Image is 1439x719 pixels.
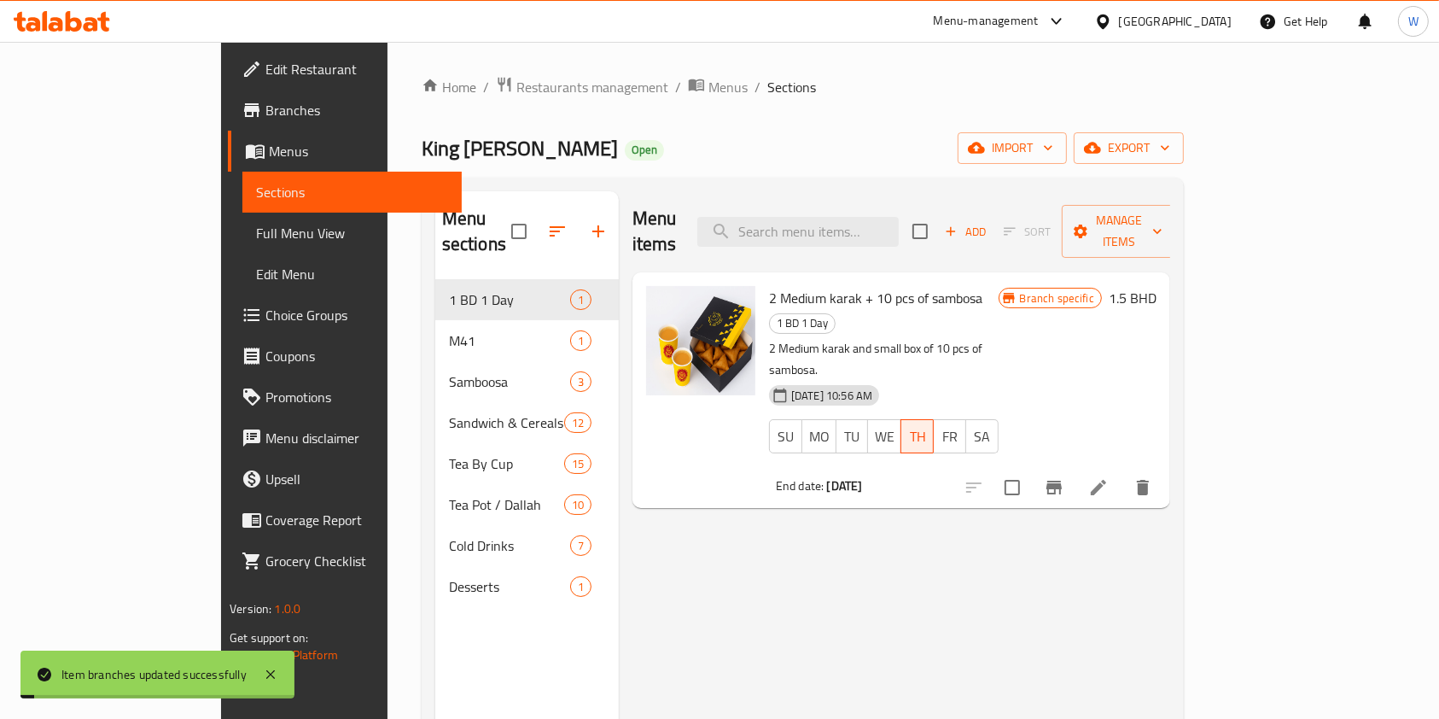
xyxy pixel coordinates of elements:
[61,665,247,684] div: Item branches updated successfully
[228,295,462,336] a: Choice Groups
[578,211,619,252] button: Add section
[265,510,448,530] span: Coverage Report
[769,285,982,311] span: 2 Medium karak + 10 pcs of sambosa
[973,424,992,449] span: SA
[697,217,899,247] input: search
[228,541,462,582] a: Grocery Checklist
[908,424,927,449] span: TH
[265,551,448,571] span: Grocery Checklist
[565,415,591,431] span: 12
[993,219,1062,245] span: Select section first
[228,377,462,418] a: Promotions
[902,213,938,249] span: Select section
[941,424,959,449] span: FR
[632,206,677,257] h2: Menu items
[449,412,564,433] span: Sandwich & Cereals
[938,219,993,245] button: Add
[1119,12,1232,31] div: [GEOGRAPHIC_DATA]
[449,494,564,515] div: Tea Pot / Dallah
[875,424,894,449] span: WE
[435,320,619,361] div: M411
[269,141,448,161] span: Menus
[770,313,835,333] span: 1 BD 1 Day
[900,419,934,453] button: TH
[965,419,999,453] button: SA
[784,388,879,404] span: [DATE] 10:56 AM
[483,77,489,97] li: /
[708,77,748,97] span: Menus
[571,333,591,349] span: 1
[570,371,591,392] div: items
[958,132,1067,164] button: import
[230,627,308,649] span: Get support on:
[516,77,668,97] span: Restaurants management
[1075,210,1162,253] span: Manage items
[564,412,591,433] div: items
[1034,467,1075,508] button: Branch-specific-item
[565,497,591,513] span: 10
[442,206,511,257] h2: Menu sections
[625,140,664,161] div: Open
[265,346,448,366] span: Coupons
[777,424,795,449] span: SU
[1088,477,1109,498] a: Edit menu item
[449,330,570,351] span: M41
[1087,137,1170,159] span: export
[422,76,1184,98] nav: breadcrumb
[435,443,619,484] div: Tea By Cup15
[570,289,591,310] div: items
[265,59,448,79] span: Edit Restaurant
[230,598,271,620] span: Version:
[571,292,591,308] span: 1
[564,453,591,474] div: items
[994,470,1030,506] span: Select to update
[265,387,448,407] span: Promotions
[228,459,462,500] a: Upsell
[265,469,448,489] span: Upsell
[646,286,755,395] img: 2 Medium karak + 10 pcs of sambosa
[449,453,564,474] span: Tea By Cup
[435,279,619,320] div: 1 BD 1 Day1
[496,76,668,98] a: Restaurants management
[769,419,802,453] button: SU
[769,313,836,334] div: 1 BD 1 Day
[422,129,618,167] span: King [PERSON_NAME]
[625,143,664,157] span: Open
[809,424,830,449] span: MO
[688,76,748,98] a: Menus
[801,419,836,453] button: MO
[1408,12,1419,31] span: W
[256,223,448,243] span: Full Menu View
[971,137,1053,159] span: import
[435,272,619,614] nav: Menu sections
[274,598,300,620] span: 1.0.0
[265,305,448,325] span: Choice Groups
[256,264,448,284] span: Edit Menu
[449,289,570,310] span: 1 BD 1 Day
[435,402,619,443] div: Sandwich & Cereals12
[449,371,570,392] span: Samboosa
[571,579,591,595] span: 1
[230,644,338,666] a: Support.OpsPlatform
[570,576,591,597] div: items
[228,418,462,459] a: Menu disclaimer
[449,535,570,556] span: Cold Drinks
[242,254,462,295] a: Edit Menu
[501,213,537,249] span: Select all sections
[754,77,760,97] li: /
[1109,286,1156,310] h6: 1.5 BHD
[435,361,619,402] div: Samboosa3
[228,131,462,172] a: Menus
[1074,132,1184,164] button: export
[570,535,591,556] div: items
[571,374,591,390] span: 3
[769,338,999,381] p: 2 Medium karak and small box of 10 pcs of sambosa.
[942,222,988,242] span: Add
[449,576,570,597] span: Desserts
[265,428,448,448] span: Menu disclaimer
